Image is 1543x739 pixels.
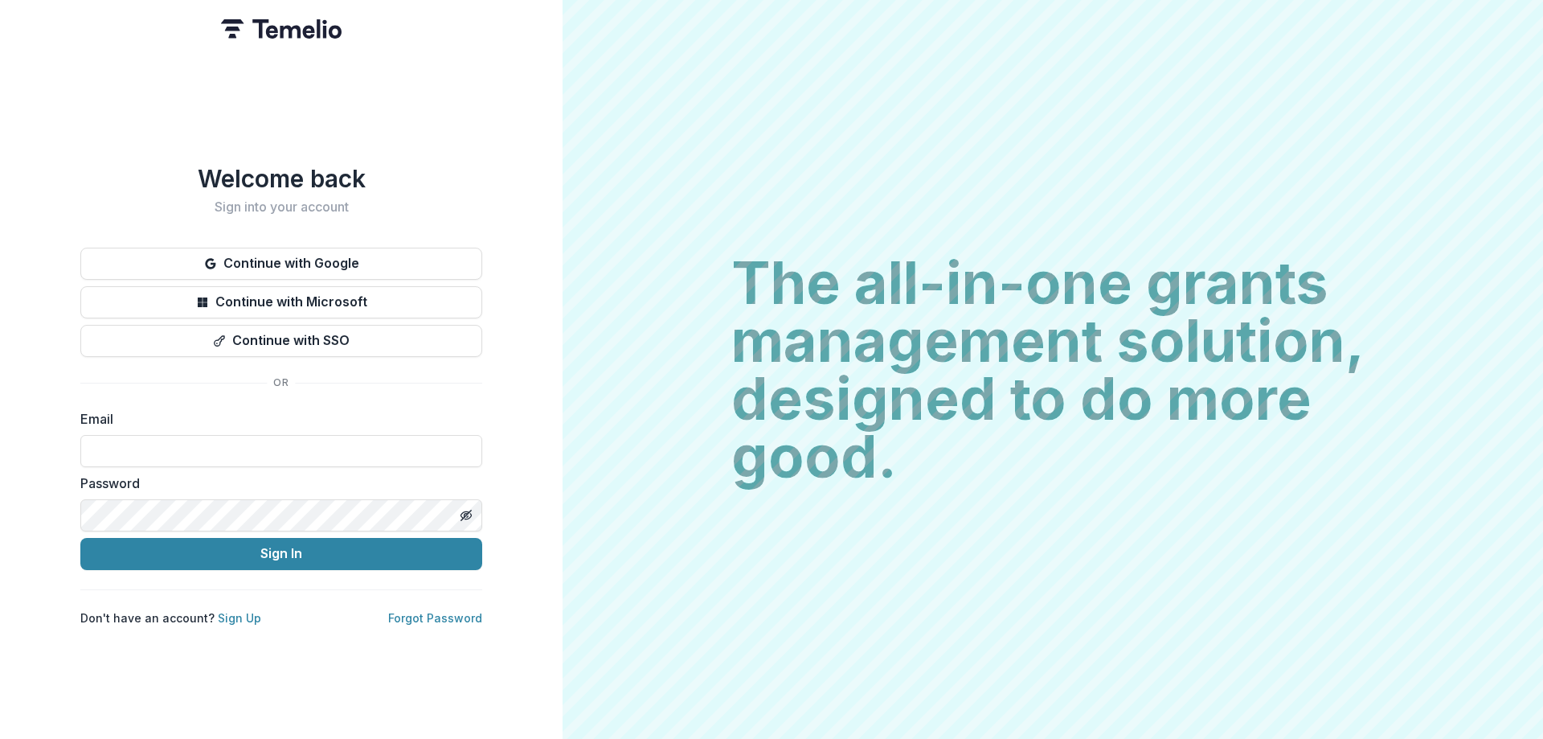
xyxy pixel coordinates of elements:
label: Password [80,474,473,493]
a: Sign Up [218,611,261,625]
img: Temelio [221,19,342,39]
a: Forgot Password [388,611,482,625]
button: Continue with Google [80,248,482,280]
h1: Welcome back [80,164,482,193]
button: Continue with SSO [80,325,482,357]
button: Continue with Microsoft [80,286,482,318]
button: Toggle password visibility [453,503,479,528]
button: Sign In [80,538,482,570]
h2: Sign into your account [80,199,482,215]
p: Don't have an account? [80,610,261,626]
label: Email [80,409,473,429]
